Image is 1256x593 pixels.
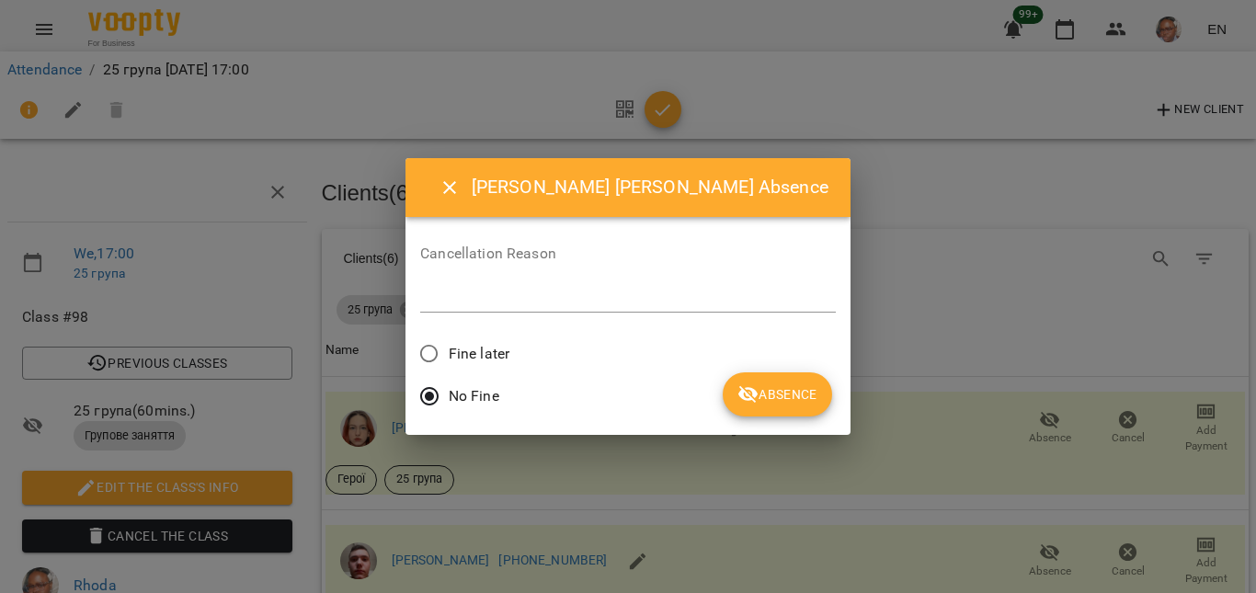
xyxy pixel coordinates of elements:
span: Fine later [449,343,509,365]
button: Absence [723,372,832,416]
label: Cancellation Reason [420,246,836,261]
span: Absence [737,383,817,405]
span: No Fine [449,385,499,407]
button: Close [428,165,472,210]
h6: [PERSON_NAME] [PERSON_NAME] Absence [472,173,828,201]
